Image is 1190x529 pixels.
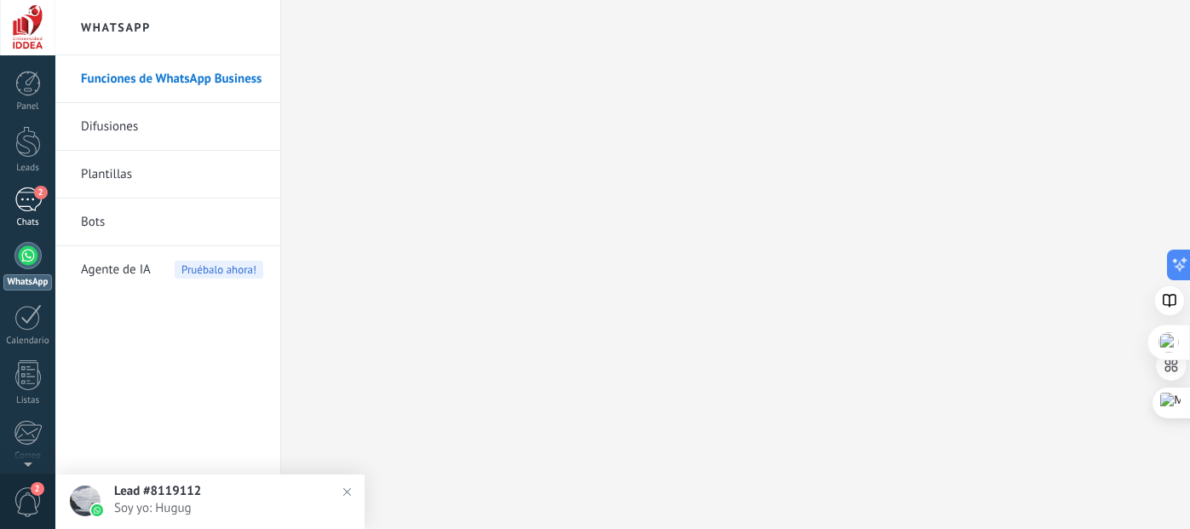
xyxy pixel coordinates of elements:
span: 2 [34,186,48,199]
span: Agente de IA [81,246,151,294]
a: Difusiones [81,103,263,151]
a: Bots [81,198,263,246]
img: waba.svg [91,504,103,516]
a: Plantillas [81,151,263,198]
span: Soy yo: Hugug [114,500,340,516]
li: Difusiones [55,103,280,151]
div: Listas [3,395,53,406]
li: Plantillas [55,151,280,198]
img: close_notification.svg [335,480,359,504]
span: 2 [31,482,44,496]
span: Lead #8119112 [114,483,201,499]
a: Funciones de WhatsApp Business [81,55,263,103]
li: Bots [55,198,280,246]
a: Agente de IAPruébalo ahora! [81,246,263,294]
div: Chats [3,217,53,228]
li: Funciones de WhatsApp Business [55,55,280,103]
div: Calendario [3,336,53,347]
div: Panel [3,101,53,112]
div: Leads [3,163,53,174]
li: Agente de IA [55,246,280,293]
a: Lead #8119112Soy yo: Hugug [55,474,365,529]
span: Pruébalo ahora! [175,261,263,279]
div: WhatsApp [3,274,52,290]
